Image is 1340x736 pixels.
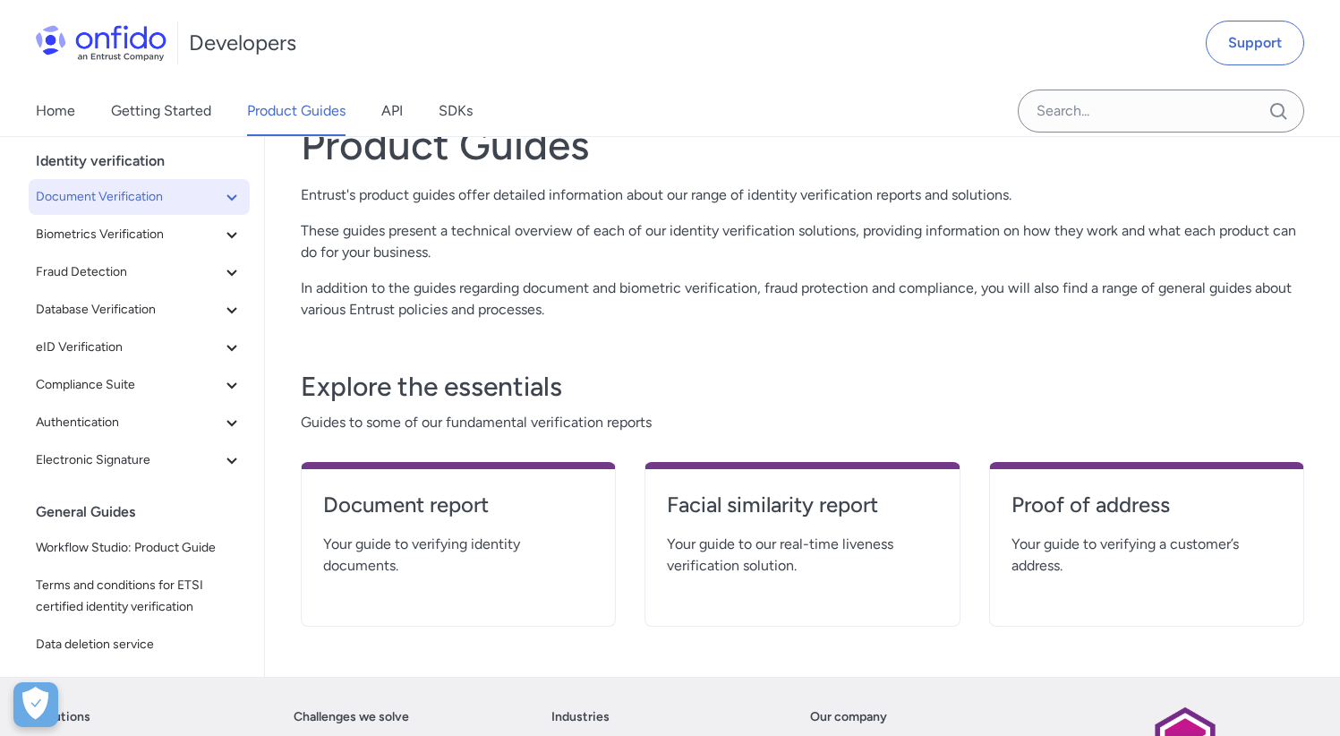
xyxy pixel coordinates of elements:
[301,120,1304,170] h1: Product Guides
[667,491,937,534] a: Facial similarity report
[301,369,1304,405] h3: Explore the essentials
[810,706,887,728] a: Our company
[301,184,1304,206] p: Entrust's product guides offer detailed information about our range of identity verification repo...
[29,405,250,441] button: Authentication
[301,220,1304,263] p: These guides present a technical overview of each of our identity verification solutions, providi...
[111,86,211,136] a: Getting Started
[13,682,58,727] div: Cookie Preferences
[36,412,221,433] span: Authentication
[667,534,937,577] span: Your guide to our real-time liveness verification solution.
[36,374,221,396] span: Compliance Suite
[36,25,166,61] img: Onfido Logo
[36,337,221,358] span: eID Verification
[36,706,90,728] a: Solutions
[29,217,250,252] button: Biometrics Verification
[29,627,250,663] a: Data deletion service
[1011,491,1282,534] a: Proof of address
[301,278,1304,321] p: In addition to the guides regarding document and biometric verification, fraud protection and com...
[323,491,593,534] a: Document report
[36,672,243,715] span: Onfido US Biometric Privacy Laws notices and consent
[29,530,250,566] a: Workflow Studio: Product Guide
[29,292,250,328] button: Database Verification
[1018,90,1304,133] input: Onfido search input field
[29,179,250,215] button: Document Verification
[36,261,221,283] span: Fraud Detection
[36,186,221,208] span: Document Verification
[36,143,257,179] div: Identity verification
[1206,21,1304,65] a: Support
[29,664,250,722] a: Onfido US Biometric Privacy Laws notices and consent
[323,534,593,577] span: Your guide to verifying identity documents.
[29,442,250,478] button: Electronic Signature
[439,86,473,136] a: SDKs
[301,412,1304,433] span: Guides to some of our fundamental verification reports
[29,329,250,365] button: eID Verification
[1011,491,1282,519] h4: Proof of address
[29,367,250,403] button: Compliance Suite
[247,86,346,136] a: Product Guides
[13,682,58,727] button: Open Preferences
[189,29,296,57] h1: Developers
[36,494,257,530] div: General Guides
[36,224,221,245] span: Biometrics Verification
[381,86,403,136] a: API
[1011,534,1282,577] span: Your guide to verifying a customer’s address.
[36,634,243,655] span: Data deletion service
[667,491,937,519] h4: Facial similarity report
[551,706,610,728] a: Industries
[29,568,250,625] a: Terms and conditions for ETSI certified identity verification
[36,575,243,618] span: Terms and conditions for ETSI certified identity verification
[36,537,243,559] span: Workflow Studio: Product Guide
[294,706,409,728] a: Challenges we solve
[36,299,221,321] span: Database Verification
[36,86,75,136] a: Home
[323,491,593,519] h4: Document report
[29,254,250,290] button: Fraud Detection
[36,449,221,471] span: Electronic Signature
